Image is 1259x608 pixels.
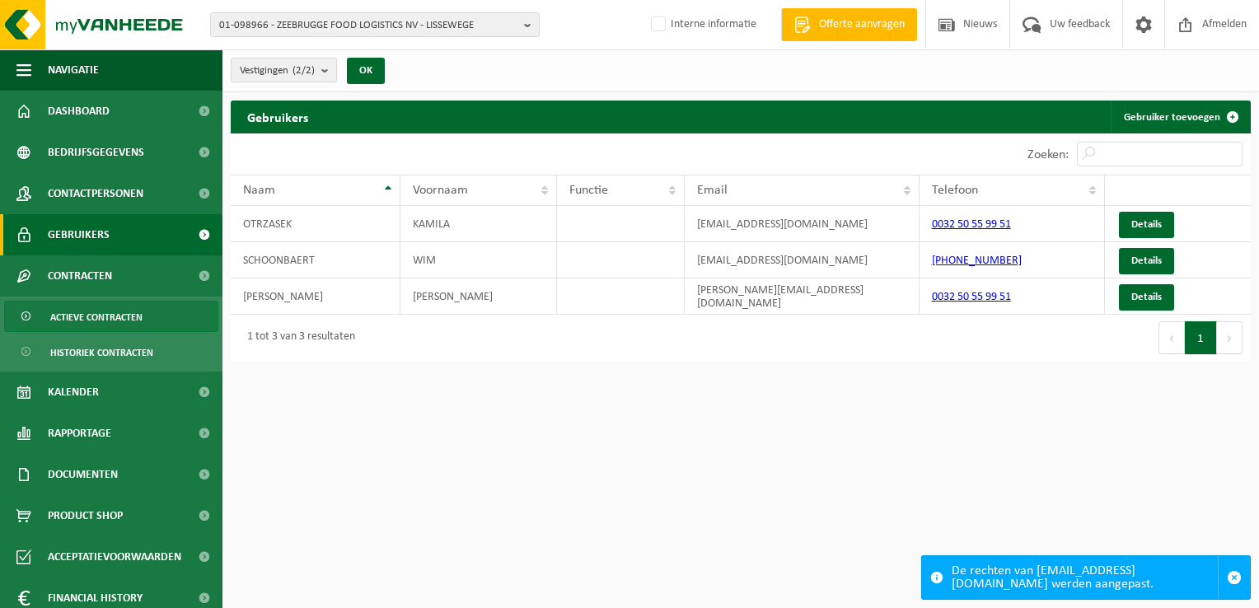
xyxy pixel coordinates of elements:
span: Navigatie [48,49,99,91]
span: Offerte aanvragen [815,16,909,33]
td: [EMAIL_ADDRESS][DOMAIN_NAME] [685,242,920,278]
span: Acceptatievoorwaarden [48,536,181,578]
label: Zoeken: [1027,148,1069,161]
a: Gebruiker toevoegen [1111,101,1249,133]
button: 01-098966 - ZEEBRUGGE FOOD LOGISTICS NV - LISSEWEGE [210,12,540,37]
span: Email [697,184,728,197]
h2: Gebruikers [231,101,325,133]
span: Rapportage [48,413,111,454]
td: OTRZASEK [231,206,400,242]
td: WIM [400,242,557,278]
a: Details [1119,212,1174,238]
span: Bedrijfsgegevens [48,132,144,173]
span: 01-098966 - ZEEBRUGGE FOOD LOGISTICS NV - LISSEWEGE [219,13,517,38]
button: OK [347,58,385,84]
a: 0032 50 55 99 51 [932,291,1011,303]
td: SCHOONBAERT [231,242,400,278]
span: Product Shop [48,495,123,536]
label: Interne informatie [648,12,756,37]
span: Functie [569,184,608,197]
a: Historiek contracten [4,336,218,367]
span: Dashboard [48,91,110,132]
span: Actieve contracten [50,302,143,333]
span: Documenten [48,454,118,495]
a: Actieve contracten [4,301,218,332]
span: Telefoon [932,184,978,197]
td: KAMILA [400,206,557,242]
td: [PERSON_NAME] [231,278,400,315]
span: Contactpersonen [48,173,143,214]
button: 1 [1185,321,1217,354]
span: Gebruikers [48,214,110,255]
span: Naam [243,184,275,197]
a: Details [1119,248,1174,274]
a: [PHONE_NUMBER] [932,255,1022,267]
td: [PERSON_NAME] [400,278,557,315]
count: (2/2) [293,65,315,76]
button: Previous [1158,321,1185,354]
div: 1 tot 3 van 3 resultaten [239,323,355,353]
button: Next [1217,321,1243,354]
span: Kalender [48,372,99,413]
a: Offerte aanvragen [781,8,917,41]
div: De rechten van [EMAIL_ADDRESS][DOMAIN_NAME] werden aangepast. [952,556,1218,599]
span: Voornaam [413,184,468,197]
td: [PERSON_NAME][EMAIL_ADDRESS][DOMAIN_NAME] [685,278,920,315]
a: Details [1119,284,1174,311]
span: Contracten [48,255,112,297]
a: 0032 50 55 99 51 [932,218,1011,231]
span: Vestigingen [240,58,315,83]
button: Vestigingen(2/2) [231,58,337,82]
td: [EMAIL_ADDRESS][DOMAIN_NAME] [685,206,920,242]
span: Historiek contracten [50,337,153,368]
